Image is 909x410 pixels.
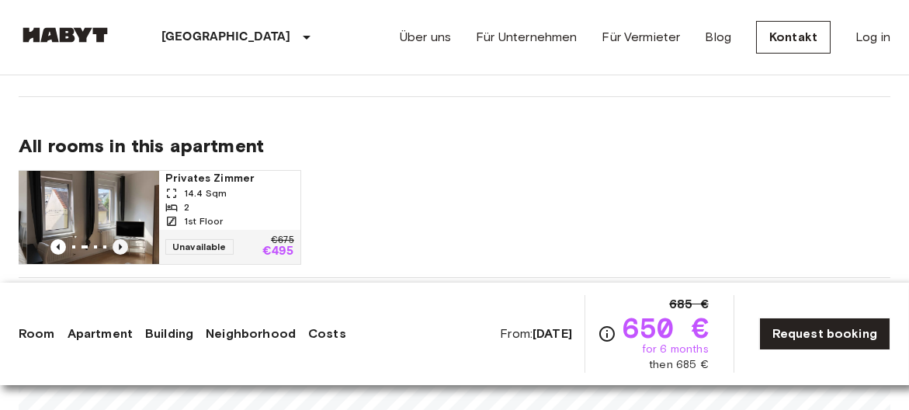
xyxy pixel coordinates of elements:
img: Marketing picture of unit DE-04-031-001-02HF [26,171,166,264]
b: [DATE] [533,326,572,341]
a: Blog [705,28,731,47]
span: Privates Zimmer [165,171,294,186]
a: Für Vermieter [602,28,680,47]
span: 650 € [623,314,709,342]
a: Kontakt [756,21,831,54]
a: Marketing picture of unit DE-04-031-001-02HFMarketing picture of unit DE-04-031-001-02HFPrevious ... [19,170,301,265]
span: From: [500,325,572,342]
p: €495 [262,245,294,258]
a: Apartment [68,325,133,343]
span: 1st Floor [184,214,223,228]
span: All rooms in this apartment [19,134,890,158]
span: 14.4 Sqm [184,186,227,200]
img: Habyt [19,27,112,43]
a: Building [145,325,193,343]
span: for 6 months [642,342,709,357]
button: Previous image [113,239,128,255]
span: Unavailable [165,239,234,255]
button: Previous image [50,239,66,255]
a: Neighborhood [206,325,296,343]
p: €675 [271,236,293,245]
a: Log in [855,28,890,47]
svg: Check cost overview for full price breakdown. Please note that discounts apply to new joiners onl... [598,325,616,343]
a: Request booking [759,318,890,350]
a: Room [19,325,55,343]
span: 2 [184,200,189,214]
span: 685 € [669,295,709,314]
a: Für Unternehmen [476,28,577,47]
span: then 685 € [649,357,709,373]
a: Costs [308,325,346,343]
p: [GEOGRAPHIC_DATA] [161,28,291,47]
a: Über uns [400,28,451,47]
